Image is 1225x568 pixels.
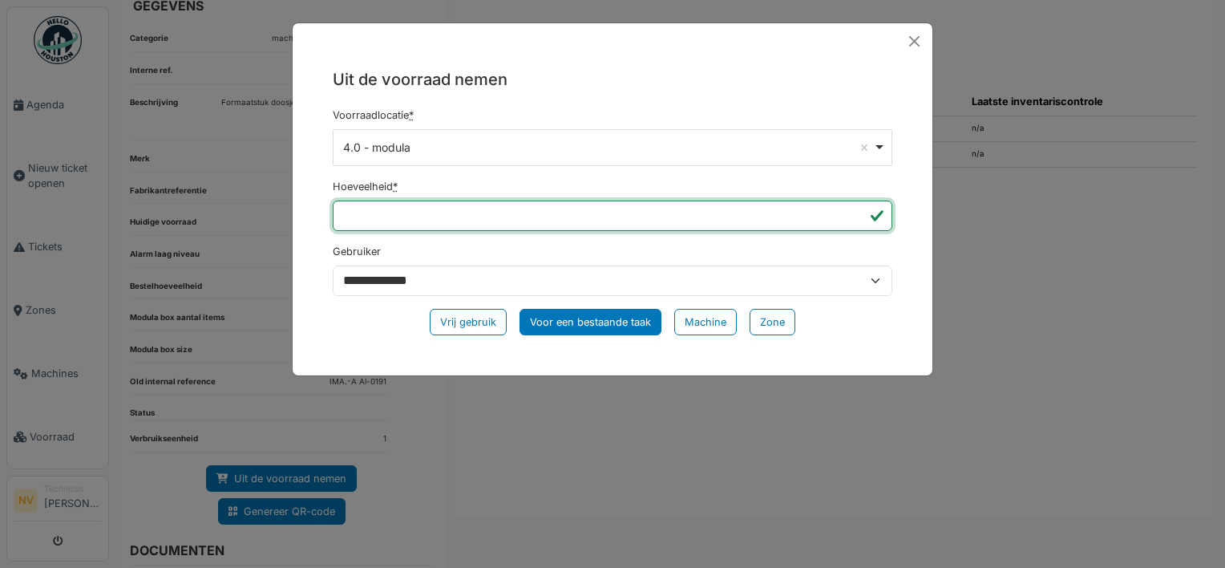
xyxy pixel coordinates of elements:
[343,139,873,156] div: 4.0 - modula
[333,67,892,91] h5: Uit de voorraad nemen
[333,244,381,259] label: Gebruiker
[393,181,398,193] abbr: Verplicht
[674,309,737,335] div: Machine
[409,109,414,121] abbr: Verplicht
[750,309,795,335] div: Zone
[333,108,414,123] label: Voorraadlocatie
[430,309,507,335] div: Vrij gebruik
[903,30,926,53] button: Close
[333,179,398,194] label: Hoeveelheid
[520,309,661,335] div: Voor een bestaande taak
[856,140,872,156] button: Remove item: '121765'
